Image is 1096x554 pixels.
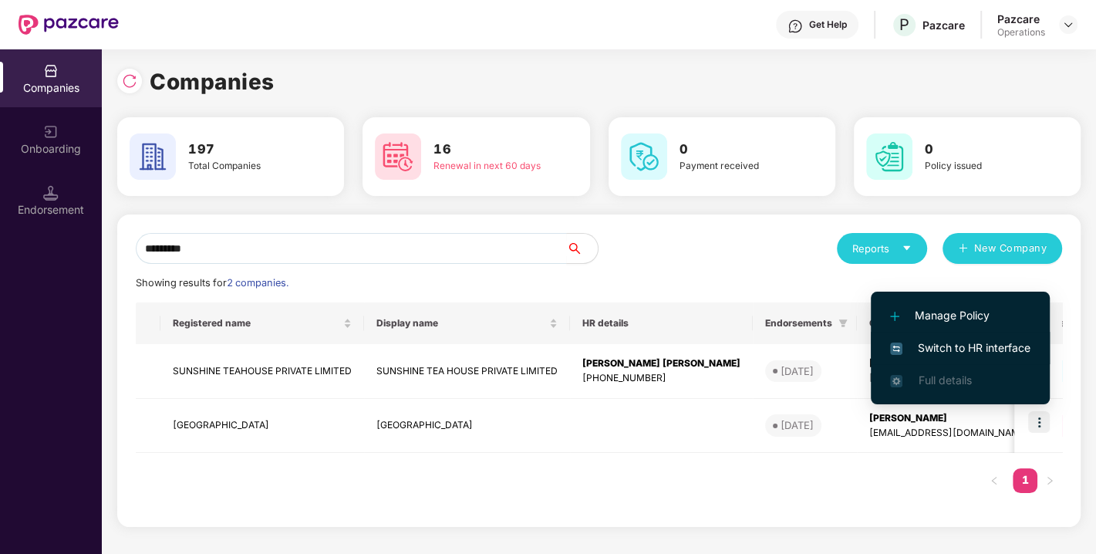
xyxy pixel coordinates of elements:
[150,65,275,99] h1: Companies
[869,426,1029,441] div: [EMAIL_ADDRESS][DOMAIN_NAME]
[835,314,851,333] span: filter
[364,399,570,454] td: [GEOGRAPHIC_DATA]
[1028,411,1050,433] img: icon
[922,18,965,32] div: Pazcare
[869,411,1029,426] div: [PERSON_NAME]
[227,277,288,289] span: 2 companies.
[160,399,364,454] td: [GEOGRAPHIC_DATA]
[787,19,803,34] img: svg+xml;base64,PHN2ZyBpZD0iSGVscC0zMngzMiIgeG1sbnM9Imh0dHA6Ly93d3cudzMub3JnLzIwMDAvc3ZnIiB3aWR0aD...
[958,243,968,255] span: plus
[925,159,1037,174] div: Policy issued
[433,140,546,160] h3: 16
[43,63,59,79] img: svg+xml;base64,PHN2ZyBpZD0iQ29tcGFuaWVzIiB4bWxucz0iaHR0cDovL3d3dy53My5vcmcvMjAwMC9zdmciIHdpZHRoPS...
[997,12,1045,26] div: Pazcare
[902,243,912,253] span: caret-down
[982,468,1007,493] button: left
[765,317,832,329] span: Endorsements
[173,317,340,329] span: Registered name
[43,185,59,201] img: svg+xml;base64,PHN2ZyB3aWR0aD0iMTQuNSIgaGVpZ2h0PSIxNC41IiB2aWV3Qm94PSIwIDAgMTYgMTYiIGZpbGw9Im5vbm...
[1045,476,1054,485] span: right
[990,476,999,485] span: left
[918,373,971,387] span: Full details
[570,302,753,344] th: HR details
[582,371,740,386] div: [PHONE_NUMBER]
[890,307,1030,324] span: Manage Policy
[890,375,902,387] img: svg+xml;base64,PHN2ZyB4bWxucz0iaHR0cDovL3d3dy53My5vcmcvMjAwMC9zdmciIHdpZHRoPSIxNi4zNjMiIGhlaWdodD...
[1037,468,1062,493] li: Next Page
[809,19,847,31] div: Get Help
[781,363,814,379] div: [DATE]
[1037,468,1062,493] button: right
[890,343,902,355] img: svg+xml;base64,PHN2ZyB4bWxucz0iaHR0cDovL3d3dy53My5vcmcvMjAwMC9zdmciIHdpZHRoPSIxNiIgaGVpZ2h0PSIxNi...
[781,417,814,433] div: [DATE]
[621,133,667,180] img: svg+xml;base64,PHN2ZyB4bWxucz0iaHR0cDovL3d3dy53My5vcmcvMjAwMC9zdmciIHdpZHRoPSI2MCIgaGVpZ2h0PSI2MC...
[838,319,848,328] span: filter
[890,312,899,321] img: svg+xml;base64,PHN2ZyB4bWxucz0iaHR0cDovL3d3dy53My5vcmcvMjAwMC9zdmciIHdpZHRoPSIxMi4yMDEiIGhlaWdodD...
[160,344,364,399] td: SUNSHINE TEAHOUSE PRIVATE LIMITED
[19,15,119,35] img: New Pazcare Logo
[1062,19,1074,31] img: svg+xml;base64,PHN2ZyBpZD0iRHJvcGRvd24tMzJ4MzIiIHhtbG5zPSJodHRwOi8vd3d3LnczLm9yZy8yMDAwL3N2ZyIgd2...
[433,159,546,174] div: Renewal in next 60 days
[925,140,1037,160] h3: 0
[43,124,59,140] img: svg+xml;base64,PHN2ZyB3aWR0aD0iMjAiIGhlaWdodD0iMjAiIHZpZXdCb3g9IjAgMCAyMCAyMCIgZmlsbD0ibm9uZSIgeG...
[680,159,792,174] div: Payment received
[852,241,912,256] div: Reports
[188,140,301,160] h3: 197
[376,317,546,329] span: Display name
[122,73,137,89] img: svg+xml;base64,PHN2ZyBpZD0iUmVsb2FkLTMyeDMyIiB4bWxucz0iaHR0cDovL3d3dy53My5vcmcvMjAwMC9zdmciIHdpZH...
[1013,468,1037,493] li: 1
[1013,468,1037,492] a: 1
[364,302,570,344] th: Display name
[364,344,570,399] td: SUNSHINE TEA HOUSE PRIVATE LIMITED
[974,241,1047,256] span: New Company
[982,468,1007,493] li: Previous Page
[188,159,301,174] div: Total Companies
[997,26,1045,39] div: Operations
[890,339,1030,356] span: Switch to HR interface
[375,133,421,180] img: svg+xml;base64,PHN2ZyB4bWxucz0iaHR0cDovL3d3dy53My5vcmcvMjAwMC9zdmciIHdpZHRoPSI2MCIgaGVpZ2h0PSI2MC...
[680,140,792,160] h3: 0
[866,133,912,180] img: svg+xml;base64,PHN2ZyB4bWxucz0iaHR0cDovL3d3dy53My5vcmcvMjAwMC9zdmciIHdpZHRoPSI2MCIgaGVpZ2h0PSI2MC...
[899,15,909,34] span: P
[582,356,740,371] div: [PERSON_NAME] [PERSON_NAME]
[566,242,598,255] span: search
[566,233,599,264] button: search
[130,133,176,180] img: svg+xml;base64,PHN2ZyB4bWxucz0iaHR0cDovL3d3dy53My5vcmcvMjAwMC9zdmciIHdpZHRoPSI2MCIgaGVpZ2h0PSI2MC...
[136,277,288,289] span: Showing results for
[943,233,1062,264] button: plusNew Company
[160,302,364,344] th: Registered name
